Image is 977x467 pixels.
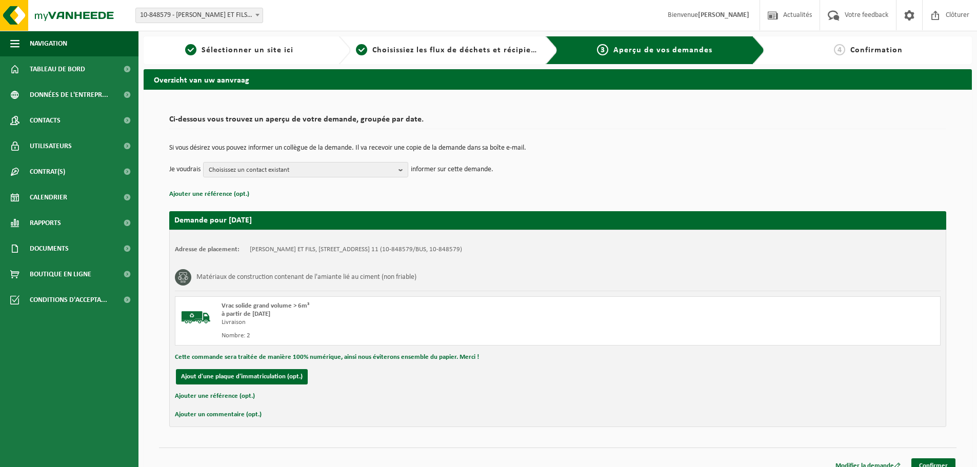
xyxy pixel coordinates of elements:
span: Choisissiez les flux de déchets et récipients [372,46,543,54]
span: Vrac solide grand volume > 6m³ [222,302,309,309]
span: Contacts [30,108,61,133]
span: Confirmation [850,46,903,54]
button: Ajout d'une plaque d'immatriculation (opt.) [176,369,308,384]
td: [PERSON_NAME] ET FILS, [STREET_ADDRESS] 11 (10-848579/BUS, 10-848579) [250,246,462,254]
strong: Demande pour [DATE] [174,216,252,225]
strong: Adresse de placement: [175,246,240,253]
span: Utilisateurs [30,133,72,159]
span: Données de l'entrepr... [30,82,108,108]
button: Ajouter une référence (opt.) [175,390,255,403]
strong: à partir de [DATE] [222,311,270,317]
span: 4 [834,44,845,55]
button: Ajouter une référence (opt.) [169,188,249,201]
h3: Matériaux de construction contenant de l'amiante lié au ciment (non friable) [196,269,416,286]
span: Conditions d'accepta... [30,287,107,313]
span: Contrat(s) [30,159,65,185]
div: Livraison [222,318,599,327]
button: Ajouter un commentaire (opt.) [175,408,262,421]
h2: Ci-dessous vous trouvez un aperçu de votre demande, groupée par date. [169,115,946,129]
span: Calendrier [30,185,67,210]
p: informer sur cette demande. [411,162,493,177]
p: Je voudrais [169,162,201,177]
span: 1 [185,44,196,55]
a: 1Sélectionner un site ici [149,44,330,56]
span: Rapports [30,210,61,236]
span: Navigation [30,31,67,56]
span: Documents [30,236,69,261]
span: Choisissez un contact existant [209,163,394,178]
h2: Overzicht van uw aanvraag [144,69,972,89]
span: 10-848579 - ROUSSEAU ET FILS - ATH [136,8,263,23]
button: Choisissez un contact existant [203,162,408,177]
span: Sélectionner un site ici [202,46,293,54]
p: Si vous désirez vous pouvez informer un collègue de la demande. Il va recevoir une copie de la de... [169,145,946,152]
a: 2Choisissiez les flux de déchets et récipients [356,44,537,56]
span: 10-848579 - ROUSSEAU ET FILS - ATH [135,8,263,23]
img: BL-SO-LV.png [181,302,211,333]
div: Nombre: 2 [222,332,599,340]
span: Aperçu de vos demandes [613,46,712,54]
span: Boutique en ligne [30,261,91,287]
span: 2 [356,44,367,55]
strong: [PERSON_NAME] [698,11,749,19]
span: 3 [597,44,608,55]
span: Tableau de bord [30,56,85,82]
button: Cette commande sera traitée de manière 100% numérique, ainsi nous éviterons ensemble du papier. M... [175,351,479,364]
